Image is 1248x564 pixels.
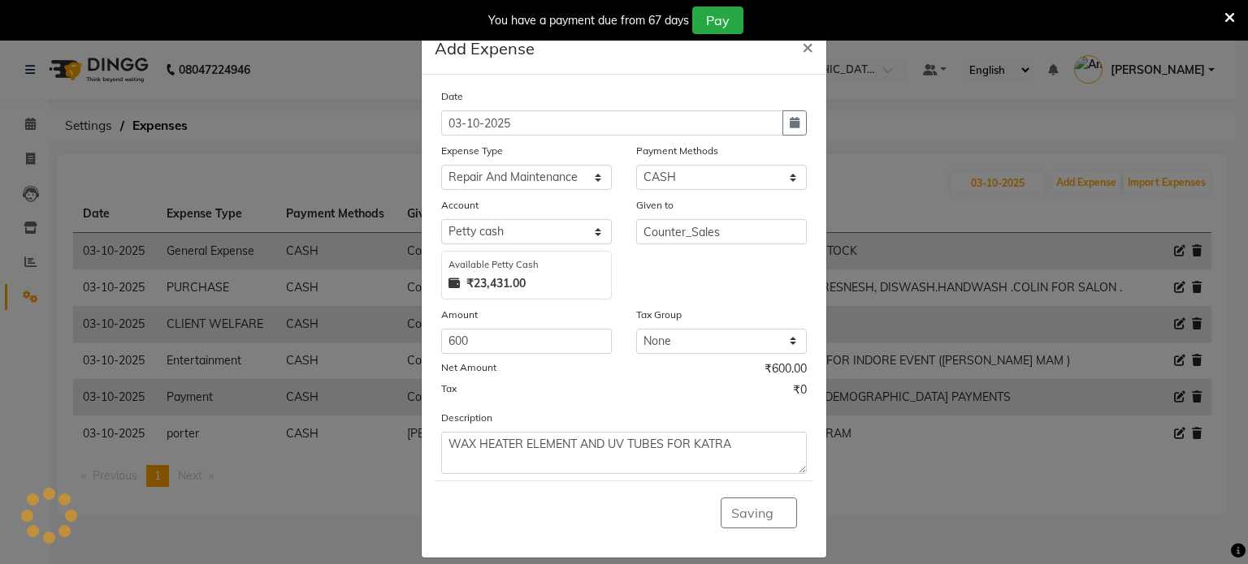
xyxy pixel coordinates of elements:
span: ₹600.00 [765,360,807,381]
input: Given to [636,219,807,244]
label: Payment Methods [636,144,718,158]
button: Pay [692,6,743,34]
label: Expense Type [441,144,503,158]
div: You have a payment due from 67 days [488,12,689,29]
input: Amount [441,329,612,354]
div: Available Petty Cash [448,258,604,272]
label: Description [441,411,492,425]
label: Net Amount [441,360,496,375]
strong: ₹23,431.00 [466,275,526,292]
label: Tax Group [636,308,682,322]
label: Given to [636,198,674,213]
button: Close [789,24,826,69]
span: × [802,34,813,58]
label: Account [441,198,479,213]
label: Amount [441,308,478,322]
label: Date [441,89,463,104]
span: ₹0 [793,381,807,403]
label: Tax [441,381,457,396]
h5: Add Expense [435,37,535,61]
